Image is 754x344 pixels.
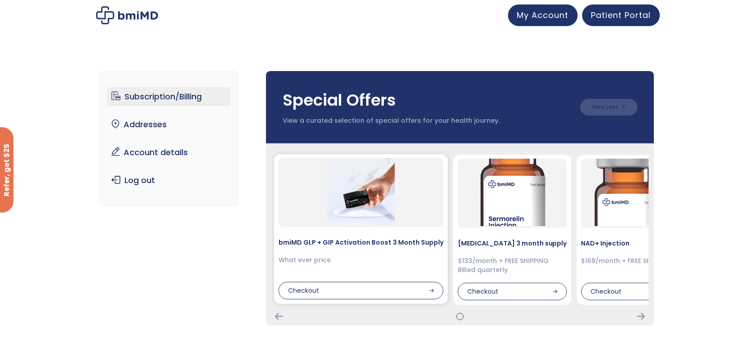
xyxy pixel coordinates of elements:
[107,115,231,134] a: Addresses
[637,313,645,320] div: Next Card
[283,89,572,112] h3: Special Offers
[275,313,283,320] div: Previous Card
[96,6,158,24] img: My account
[517,9,569,21] span: My Account
[458,239,567,248] h4: [MEDICAL_DATA] 3 month supply
[458,283,567,301] div: Checkout
[107,171,231,190] a: Log out
[582,4,660,26] a: Patient Portal
[591,9,651,21] span: Patient Portal
[107,143,231,162] a: Account details
[508,4,578,26] a: My Account
[279,282,444,300] div: Checkout
[279,256,444,265] div: What ever price
[283,116,572,125] p: View a curated selection of special offers for your health journey.
[279,238,444,247] h4: bmiMD GLP + GIP Activation Boost 3 Month Supply
[593,159,661,226] img: NAD Injection
[581,239,672,248] h4: NAD+ Injection
[100,71,239,206] nav: Account pages
[581,283,672,301] div: Checkout
[581,257,672,266] div: $169/month + FREE SHIPPING
[458,257,567,274] div: $133/month + FREE SHIPPING Billed quarterly
[107,87,231,106] a: Subscription/Billing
